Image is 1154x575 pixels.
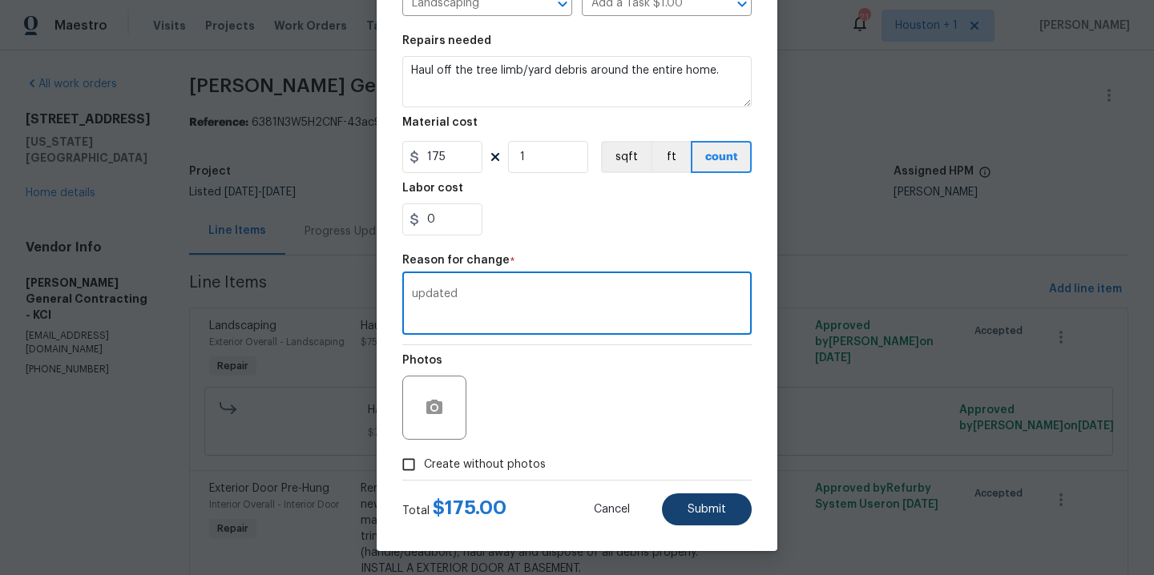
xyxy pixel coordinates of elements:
button: sqft [601,141,651,173]
span: Create without photos [424,456,546,473]
span: $ 175.00 [433,498,506,517]
h5: Labor cost [402,183,463,194]
h5: Repairs needed [402,35,491,46]
button: count [691,141,752,173]
button: Cancel [568,493,656,525]
div: Total [402,500,506,519]
button: ft [651,141,691,173]
span: Cancel [594,504,630,516]
h5: Material cost [402,117,478,128]
h5: Photos [402,355,442,366]
textarea: updated [412,288,742,322]
h5: Reason for change [402,255,510,266]
textarea: Haul off the tree limb/yard debris around the entire home. [402,56,752,107]
button: Submit [662,493,752,525]
span: Submit [688,504,726,516]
